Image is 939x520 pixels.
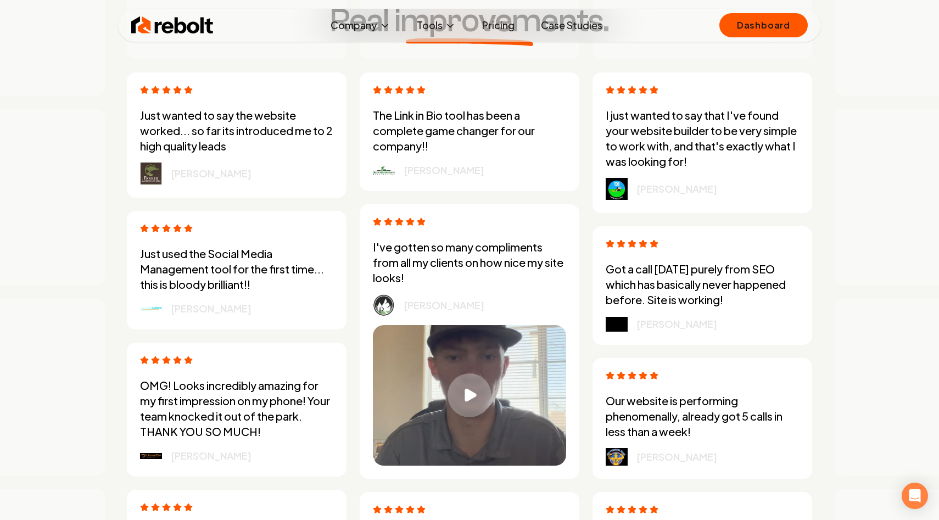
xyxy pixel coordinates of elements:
a: Dashboard [719,13,808,37]
img: logo [140,306,162,311]
p: [PERSON_NAME] [171,166,251,181]
p: [PERSON_NAME] [171,301,251,316]
img: logo [373,166,395,176]
img: Rebolt Logo [131,14,214,36]
button: Company [322,14,399,36]
p: I just wanted to say that I've found your website builder to be very simple to work with, and tha... [606,108,799,169]
a: Case Studies [532,14,611,36]
p: [PERSON_NAME] [636,181,717,197]
button: Tools [408,14,465,36]
img: logo [140,453,162,460]
div: Open Intercom Messenger [902,483,928,509]
img: logo [373,294,395,316]
p: [PERSON_NAME] [636,316,717,332]
img: logo [140,163,162,184]
p: [PERSON_NAME] [404,298,484,313]
p: [PERSON_NAME] [636,449,717,465]
button: Play video [373,325,566,466]
p: OMG! Looks incredibly amazing for my first impression on my phone! Your team knocked it out of th... [140,378,333,439]
p: [PERSON_NAME] [404,163,484,178]
span: Real improvements. [330,4,609,37]
p: The Link in Bio tool has been a complete game changer for our company!! [373,108,566,154]
img: logo [606,448,628,465]
p: [PERSON_NAME] [171,448,251,463]
a: Pricing [473,14,523,36]
p: Just wanted to say the website worked... so far its introduced me to 2 high quality leads [140,108,333,154]
p: Got a call [DATE] purely from SEO which has basically never happened before. Site is working! [606,261,799,307]
img: logo [606,178,628,200]
p: Just used the Social Media Management tool for the first time... this is bloody brilliant!! [140,246,333,292]
p: Our website is performing phenomenally, already got 5 calls in less than a week! [606,393,799,439]
img: logo [606,317,628,332]
p: I've gotten so many compliments from all my clients on how nice my site looks! [373,239,566,286]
